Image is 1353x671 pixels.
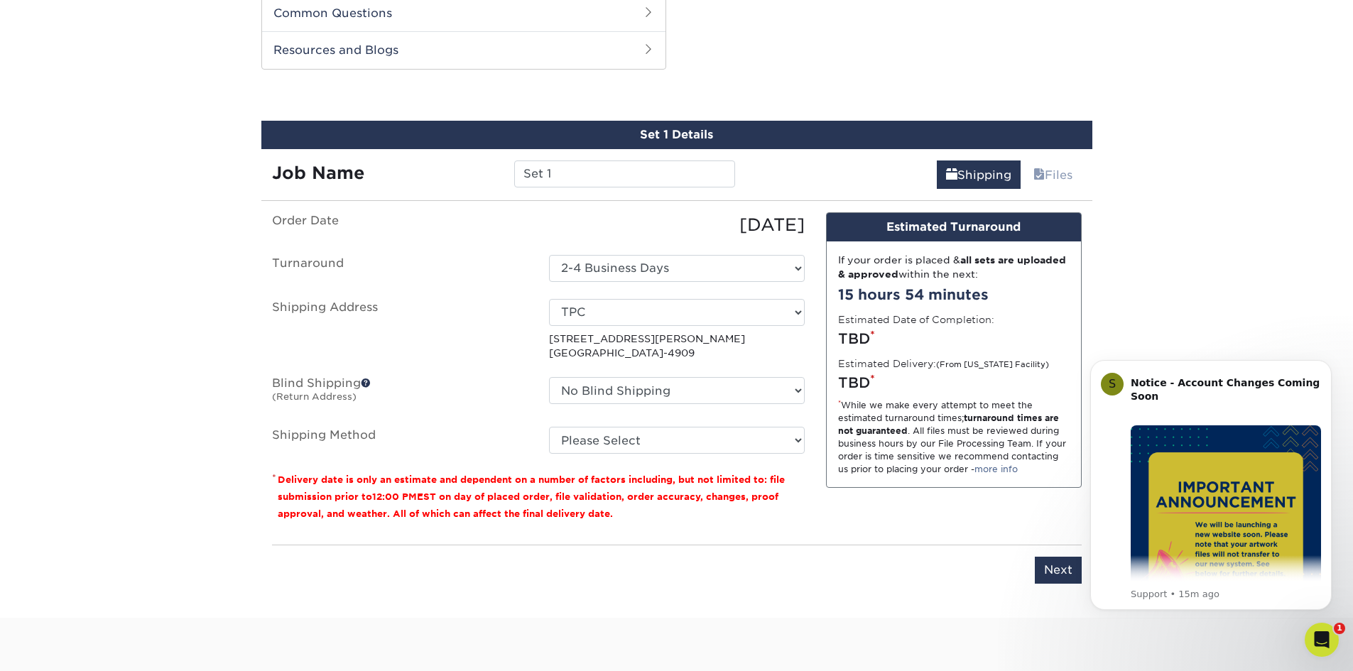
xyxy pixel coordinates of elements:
small: Delivery date is only an estimate and dependent on a number of factors including, but not limited... [278,474,785,519]
div: If your order is placed & within the next: [838,253,1070,282]
label: Order Date [261,212,538,238]
div: Estimated Turnaround [827,213,1081,241]
label: Shipping Address [261,299,538,361]
iframe: Intercom notifications message [1069,347,1353,618]
div: [DATE] [538,212,815,238]
strong: Job Name [272,163,364,183]
span: files [1033,168,1045,182]
label: Turnaround [261,255,538,282]
a: Shipping [937,160,1021,189]
label: Estimated Date of Completion: [838,312,994,327]
label: Shipping Method [261,427,538,454]
p: [STREET_ADDRESS][PERSON_NAME] [GEOGRAPHIC_DATA]-4909 [549,332,805,361]
div: While we make every attempt to meet the estimated turnaround times; . All files must be reviewed ... [838,399,1070,476]
span: 12:00 PM [372,491,417,502]
small: (Return Address) [272,391,357,402]
span: 1 [1334,623,1345,634]
a: Files [1024,160,1082,189]
label: Blind Shipping [261,377,538,410]
h2: Resources and Blogs [262,31,665,68]
input: Next [1035,557,1082,584]
input: Enter a job name [514,160,735,187]
label: Estimated Delivery: [838,356,1049,371]
div: TBD [838,328,1070,349]
iframe: Intercom live chat [1305,623,1339,657]
small: (From [US_STATE] Facility) [936,360,1049,369]
div: Set 1 Details [261,121,1092,149]
div: TBD [838,372,1070,393]
span: shipping [946,168,957,182]
a: more info [974,464,1018,474]
div: 15 hours 54 minutes [838,284,1070,305]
